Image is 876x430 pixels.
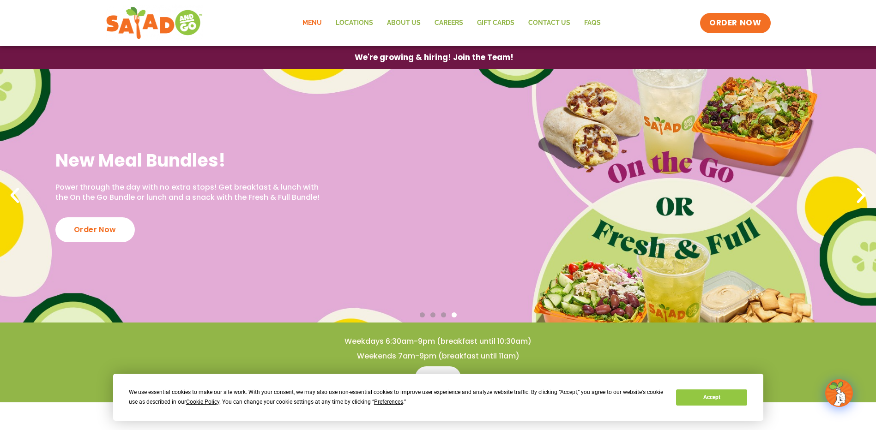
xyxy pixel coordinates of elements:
img: wpChatIcon [826,380,852,406]
a: ORDER NOW [700,13,770,33]
a: Menu [415,366,461,388]
p: Power through the day with no extra stops! Get breakfast & lunch with the On the Go Bundle or lun... [55,182,326,203]
nav: Menu [296,12,608,34]
span: Preferences [374,399,403,405]
a: Contact Us [521,12,577,34]
a: About Us [380,12,428,34]
a: Careers [428,12,470,34]
h4: Weekdays 6:30am-9pm (breakfast until 10:30am) [18,336,858,346]
button: Accept [676,389,747,406]
a: We're growing & hiring! Join the Team! [341,47,527,68]
img: new-SAG-logo-768×292 [106,5,203,42]
span: Go to slide 1 [420,312,425,317]
a: Menu [296,12,329,34]
div: Next slide [851,185,871,206]
a: GIFT CARDS [470,12,521,34]
span: ORDER NOW [709,18,761,29]
div: Order Now [55,217,135,242]
a: Locations [329,12,380,34]
div: Previous slide [5,185,25,206]
a: FAQs [577,12,608,34]
span: Go to slide 2 [430,312,435,317]
div: We use essential cookies to make our site work. With your consent, we may also use non-essential ... [129,388,665,407]
span: Cookie Policy [186,399,219,405]
h4: Weekends 7am-9pm (breakfast until 11am) [18,351,858,361]
span: Go to slide 3 [441,312,446,317]
h2: New Meal Bundles! [55,149,326,172]
div: Cookie Consent Prompt [113,374,763,421]
span: Go to slide 4 [452,312,457,317]
span: We're growing & hiring! Join the Team! [355,54,514,61]
span: Menu [426,372,450,383]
